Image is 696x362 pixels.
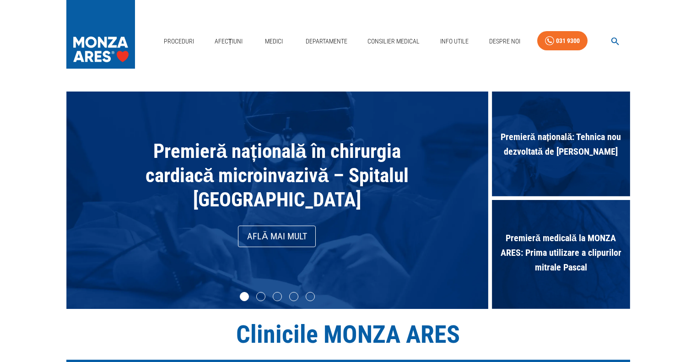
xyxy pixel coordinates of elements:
[146,140,409,211] span: Premieră națională în chirurgia cardiacă microinvazivă – Spitalul [GEOGRAPHIC_DATA]
[211,32,247,51] a: Afecțiuni
[259,32,289,51] a: Medici
[492,92,630,200] div: Premieră națională: Tehnica nou dezvoltată de [PERSON_NAME]
[437,32,472,51] a: Info Utile
[492,200,630,308] div: Premieră medicală la MONZA ARES: Prima utilizare a clipurilor mitrale Pascal
[240,292,249,301] li: slide item 1
[66,320,630,349] h1: Clinicile MONZA ARES
[556,35,580,47] div: 031 9300
[486,32,524,51] a: Despre Noi
[537,31,588,51] a: 031 9300
[492,226,630,279] span: Premieră medicală la MONZA ARES: Prima utilizare a clipurilor mitrale Pascal
[273,292,282,301] li: slide item 3
[289,292,298,301] li: slide item 4
[160,32,198,51] a: Proceduri
[364,32,423,51] a: Consilier Medical
[492,125,630,163] span: Premieră națională: Tehnica nou dezvoltată de [PERSON_NAME]
[302,32,351,51] a: Departamente
[256,292,265,301] li: slide item 2
[306,292,315,301] li: slide item 5
[238,226,316,247] a: Află mai mult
